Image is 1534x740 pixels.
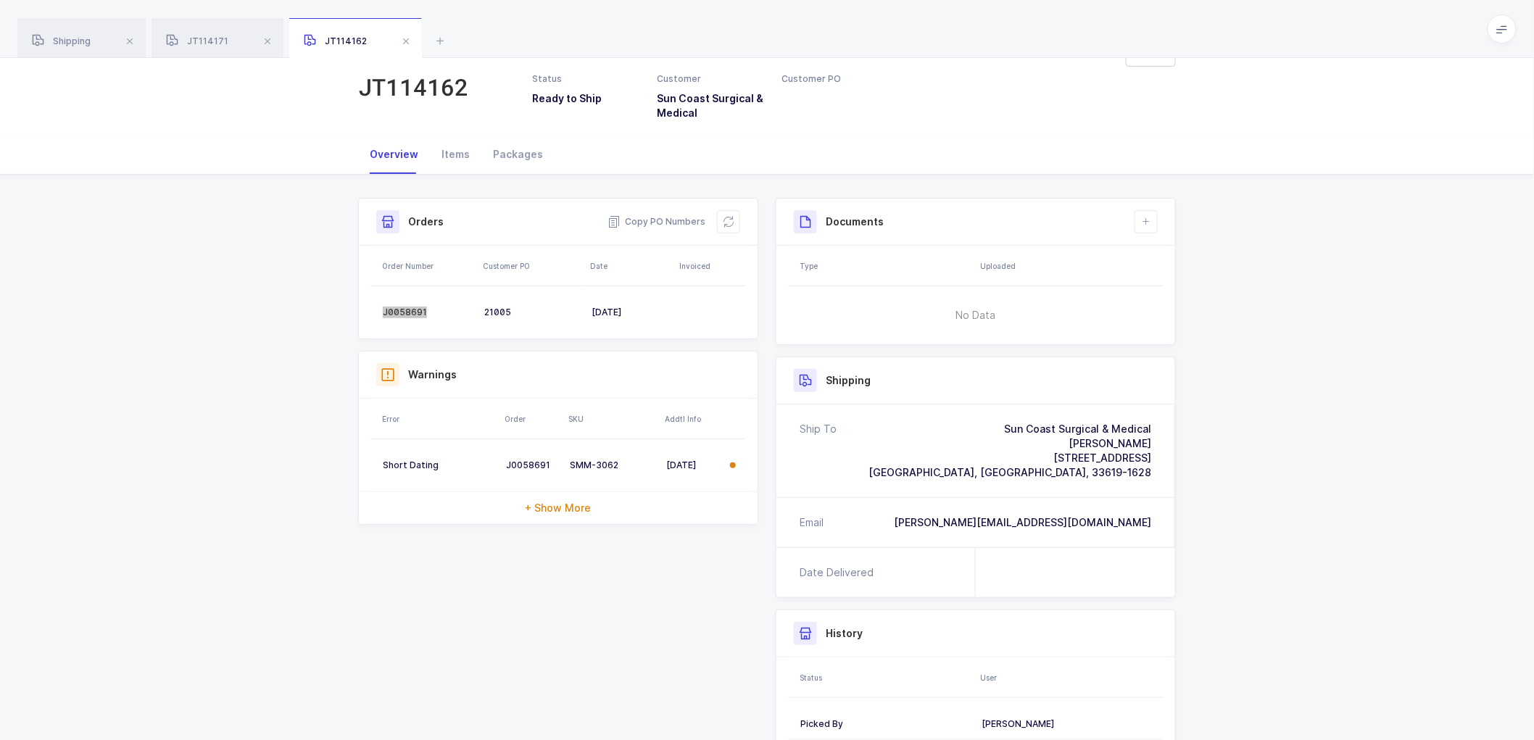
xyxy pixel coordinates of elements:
[826,626,863,641] h3: History
[383,460,494,471] div: Short Dating
[868,451,1151,465] div: [STREET_ADDRESS]
[800,422,837,480] div: Ship To
[359,492,758,524] div: + Show More
[679,260,742,272] div: Invoiced
[568,413,656,425] div: SKU
[800,672,971,683] div: Status
[782,72,890,86] div: Customer PO
[506,460,558,471] div: J0058691
[666,460,718,471] div: [DATE]
[382,413,496,425] div: Error
[408,367,457,382] h3: Warnings
[894,515,1151,530] div: [PERSON_NAME][EMAIL_ADDRESS][DOMAIN_NAME]
[657,72,764,86] div: Customer
[657,91,764,120] h3: Sun Coast Surgical & Medical
[608,215,705,229] button: Copy PO Numbers
[481,135,555,174] div: Packages
[800,260,971,272] div: Type
[592,307,669,318] div: [DATE]
[868,436,1151,451] div: [PERSON_NAME]
[980,260,1159,272] div: Uploaded
[166,36,228,46] span: JT114171
[800,565,879,580] div: Date Delivered
[304,36,367,46] span: JT114162
[526,501,592,515] span: + Show More
[505,413,560,425] div: Order
[382,260,474,272] div: Order Number
[982,718,1151,730] div: [PERSON_NAME]
[570,460,655,471] div: SMM-3062
[532,72,639,86] div: Status
[800,515,824,530] div: Email
[32,36,91,46] span: Shipping
[882,294,1070,337] span: No Data
[826,373,871,388] h3: Shipping
[826,215,884,229] h3: Documents
[868,466,1151,478] span: [GEOGRAPHIC_DATA], [GEOGRAPHIC_DATA], 33619-1628
[408,215,444,229] h3: Orders
[430,135,481,174] div: Items
[868,422,1151,436] div: Sun Coast Surgical & Medical
[358,135,430,174] div: Overview
[800,718,970,730] div: Picked By
[484,307,580,318] div: 21005
[980,672,1159,683] div: User
[532,91,639,106] h3: Ready to Ship
[665,413,720,425] div: Addtl Info
[483,260,581,272] div: Customer PO
[590,260,671,272] div: Date
[383,307,473,318] div: J0058691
